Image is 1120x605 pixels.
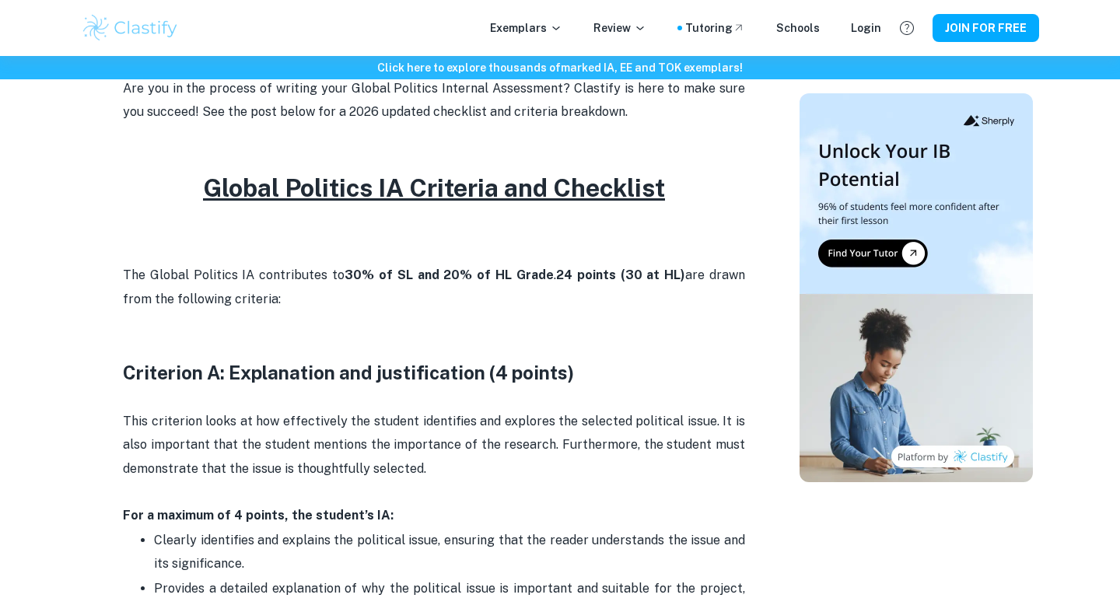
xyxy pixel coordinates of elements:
p: This criterion looks at how effectively the student identifies and explores the selected politica... [123,410,745,481]
u: Global Politics IA Criteria and Checklist [203,173,665,202]
strong: Criterion A: Explanation and justification (4 points) [123,362,574,383]
strong: 24 points (30 at HL) [556,268,685,282]
a: Tutoring [685,19,745,37]
button: JOIN FOR FREE [933,14,1039,42]
span: Are you in the process of writing your Global Politics Internal Assessment? Clastify is here to m... [123,81,748,119]
button: Help and Feedback [894,15,920,41]
a: Login [851,19,881,37]
strong: 30% of SL and 20% of HL Grade [345,268,554,282]
h6: Click here to explore thousands of marked IA, EE and TOK exemplars ! [3,59,1117,76]
img: Thumbnail [800,93,1033,482]
p: Exemplars [490,19,562,37]
p: Review [593,19,646,37]
img: Clastify logo [81,12,180,44]
strong: For a maximum of 4 points, the student’s IA: [123,508,394,523]
span: The Global Politics IA contributes to . are drawn from the following criteria: [123,268,748,306]
p: Clearly identifies and explains the political issue, ensuring that the reader understands the iss... [154,529,745,576]
a: Schools [776,19,820,37]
